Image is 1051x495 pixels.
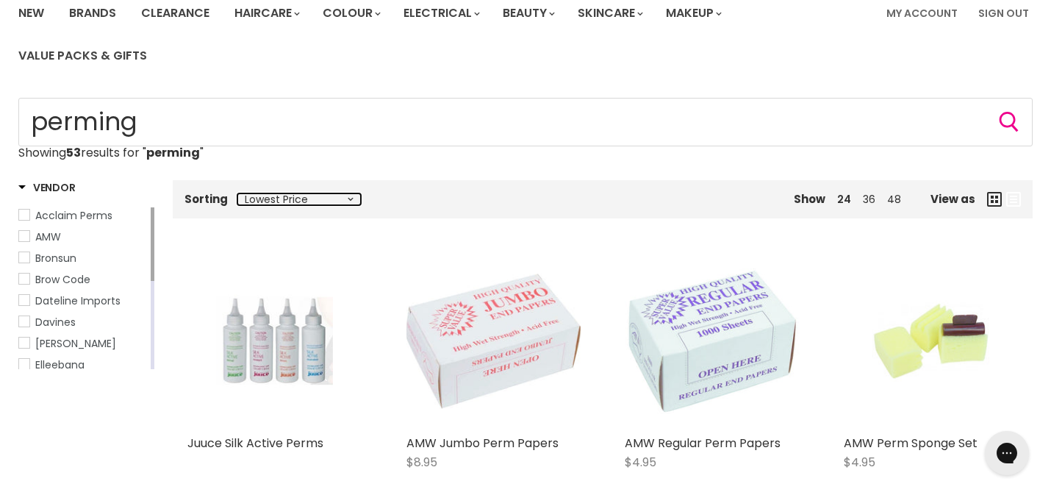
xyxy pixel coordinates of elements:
[625,254,800,429] a: AMW Regular Perm Papers
[18,314,148,330] a: Davines
[837,192,851,207] a: 24
[18,98,1033,146] form: Product
[18,271,148,288] a: Brow Code
[406,274,581,408] img: AMW Jumbo Perm Papers
[35,336,116,351] span: [PERSON_NAME]
[35,357,85,372] span: Elleebana
[18,250,148,266] a: Bronsun
[35,272,90,287] span: Brow Code
[18,229,148,245] a: AMW
[35,208,112,223] span: Acclaim Perms
[66,144,81,161] strong: 53
[35,229,61,244] span: AMW
[146,144,200,161] strong: perming
[18,335,148,352] a: De Lorenzo
[18,146,1033,160] p: Showing results for " "
[187,435,323,452] a: Juuce Silk Active Perms
[217,254,333,429] img: Juuce Silk Active Perms
[887,192,901,207] a: 48
[863,192,875,207] a: 36
[18,180,75,195] h3: Vendor
[844,454,875,471] span: $4.95
[18,357,148,373] a: Elleebana
[625,435,781,452] a: AMW Regular Perm Papers
[18,293,148,309] a: Dateline Imports
[844,254,1019,429] a: AMW Perm Sponge Set
[184,193,228,205] label: Sorting
[872,254,989,429] img: AMW Perm Sponge Set
[406,454,437,471] span: $8.95
[187,254,362,429] a: Juuce Silk Active Perms
[625,454,656,471] span: $4.95
[35,315,76,330] span: Davines
[844,435,978,452] a: AMW Perm Sponge Set
[794,191,825,207] span: Show
[7,40,158,71] a: Value Packs & Gifts
[997,110,1021,134] button: Search
[18,98,1033,146] input: Search
[35,293,121,308] span: Dateline Imports
[406,435,559,452] a: AMW Jumbo Perm Papers
[18,207,148,224] a: Acclaim Perms
[978,426,1036,480] iframe: Gorgias live chat messenger
[406,254,581,429] a: AMW Jumbo Perm Papers
[35,251,76,266] span: Bronsun
[625,268,800,414] img: AMW Regular Perm Papers
[930,193,975,205] span: View as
